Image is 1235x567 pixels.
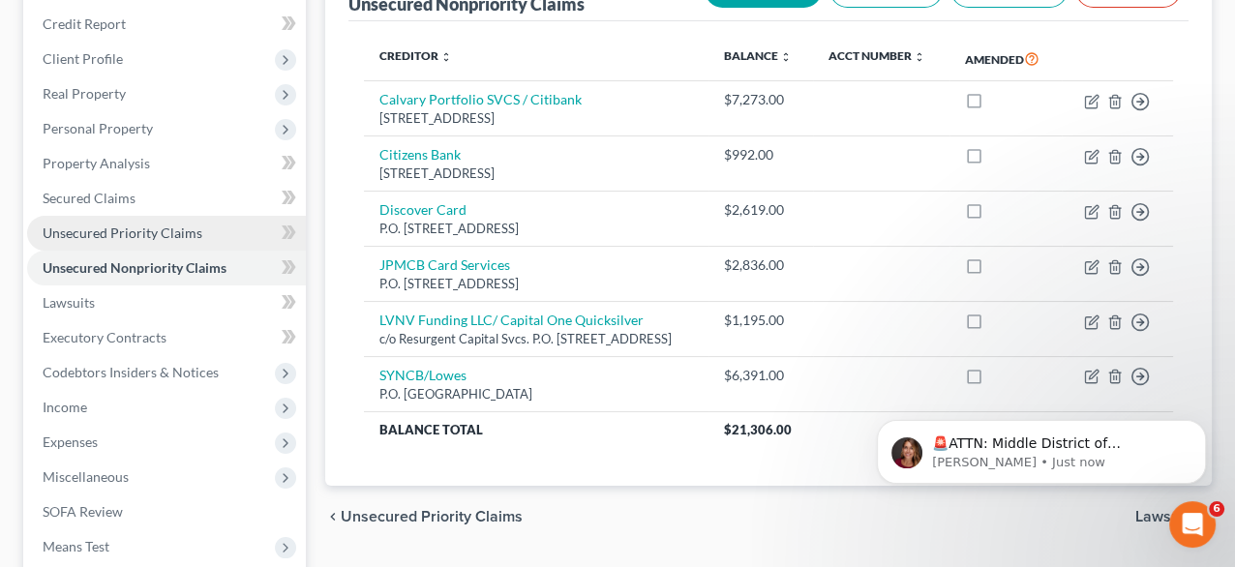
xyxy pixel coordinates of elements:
i: unfold_more [440,51,452,63]
div: c/o Resurgent Capital Svcs. P.O. [STREET_ADDRESS] [379,330,693,348]
div: [STREET_ADDRESS] [379,109,693,128]
span: Lawsuits [1135,509,1196,524]
a: Discover Card [379,201,467,218]
i: chevron_left [325,509,341,524]
div: $992.00 [724,145,798,164]
iframe: Intercom live chat [1169,501,1216,548]
i: unfold_more [914,51,925,63]
a: Unsecured Priority Claims [27,216,306,251]
a: LVNV Funding LLC/ Capital One Quicksilver [379,312,644,328]
span: Income [43,399,87,415]
a: Citizens Bank [379,146,461,163]
span: Property Analysis [43,155,150,171]
a: SYNCB/Lowes [379,367,467,383]
span: Real Property [43,85,126,102]
span: Personal Property [43,120,153,136]
div: $7,273.00 [724,90,798,109]
th: Balance Total [364,412,708,447]
div: P.O. [STREET_ADDRESS] [379,220,693,238]
th: Amended [949,37,1062,81]
span: Codebtors Insiders & Notices [43,364,219,380]
a: JPMCB Card Services [379,256,510,273]
span: Secured Claims [43,190,136,206]
a: Calvary Portfolio SVCS / Citibank [379,91,582,107]
i: unfold_more [780,51,792,63]
a: SOFA Review [27,494,306,529]
a: Secured Claims [27,181,306,216]
span: Client Profile [43,50,123,67]
span: Unsecured Nonpriority Claims [43,259,226,276]
a: Lawsuits [27,285,306,320]
div: P.O. [STREET_ADDRESS] [379,275,693,293]
div: P.O. [GEOGRAPHIC_DATA] [379,385,693,403]
button: Lawsuits chevron_right [1135,509,1212,524]
span: Executory Contracts [43,329,166,345]
span: Credit Report [43,15,126,32]
span: Means Test [43,538,109,554]
a: Credit Report [27,7,306,42]
a: Balance unfold_more [724,48,792,63]
span: Unsecured Priority Claims [341,509,523,524]
div: $1,195.00 [724,311,798,330]
span: $21,306.00 [724,422,792,437]
span: 6 [1209,501,1224,517]
a: Property Analysis [27,146,306,181]
a: Acct Number unfold_more [828,48,925,63]
div: $6,391.00 [724,366,798,385]
span: Unsecured Priority Claims [43,224,202,241]
button: chevron_left Unsecured Priority Claims [325,509,523,524]
div: $2,836.00 [724,255,798,275]
a: Executory Contracts [27,320,306,355]
span: Lawsuits [43,294,95,311]
div: [STREET_ADDRESS] [379,164,693,183]
span: SOFA Review [43,503,123,520]
div: $2,619.00 [724,200,798,220]
span: Expenses [43,433,98,450]
a: Creditor unfold_more [379,48,452,63]
span: Miscellaneous [43,468,129,485]
iframe: Intercom notifications message [848,379,1235,515]
a: Unsecured Nonpriority Claims [27,251,306,285]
